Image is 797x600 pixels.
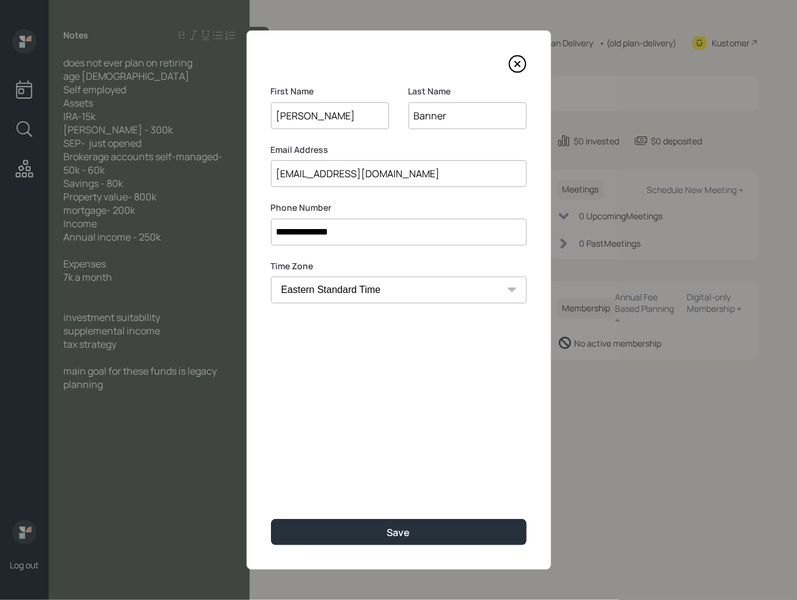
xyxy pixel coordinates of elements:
label: Phone Number [271,202,527,214]
button: Save [271,519,527,545]
label: Email Address [271,144,527,156]
div: Save [387,526,410,539]
label: First Name [271,85,389,97]
label: Last Name [409,85,527,97]
label: Time Zone [271,260,527,272]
